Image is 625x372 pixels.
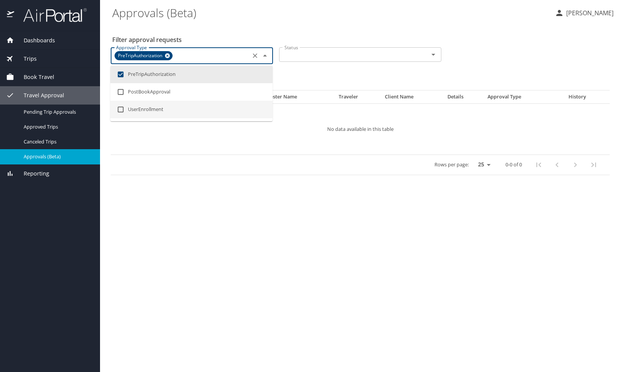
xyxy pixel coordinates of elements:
img: airportal-logo.png [15,8,87,23]
th: Details [444,93,484,103]
span: Canceled Trips [24,138,91,145]
span: Approved Trips [24,123,91,130]
p: Rows per page: [434,162,469,167]
span: Trips [14,55,37,63]
th: Requester Name [255,93,336,103]
button: Close [260,50,270,61]
button: [PERSON_NAME] [552,6,617,20]
span: Book Travel [14,73,54,81]
th: Approval Type [484,93,556,103]
li: PreTripAuthorization [110,66,273,83]
select: rows per page [472,159,493,171]
span: Travel Approval [14,91,64,100]
th: Traveler [336,93,382,103]
li: UserEnrollment [110,101,273,118]
th: History [556,93,599,103]
li: PostBookApproval [110,83,273,101]
th: Client Name [382,93,444,103]
h1: Approvals (Beta) [112,1,549,24]
span: Pending Trip Approvals [24,108,91,116]
img: icon-airportal.png [7,8,15,23]
button: Clear [250,50,260,61]
span: Reporting [14,169,49,178]
span: Dashboards [14,36,55,45]
p: [PERSON_NAME] [564,8,614,18]
div: PreTripAuthorization [115,51,173,60]
span: Approvals (Beta) [24,153,91,160]
p: No data available in this table [134,127,587,132]
p: 0-0 of 0 [505,162,522,167]
button: Open [428,49,439,60]
h2: Filter approval requests [112,34,182,46]
table: Approval table [111,93,610,175]
span: PreTripAuthorization [115,52,167,60]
